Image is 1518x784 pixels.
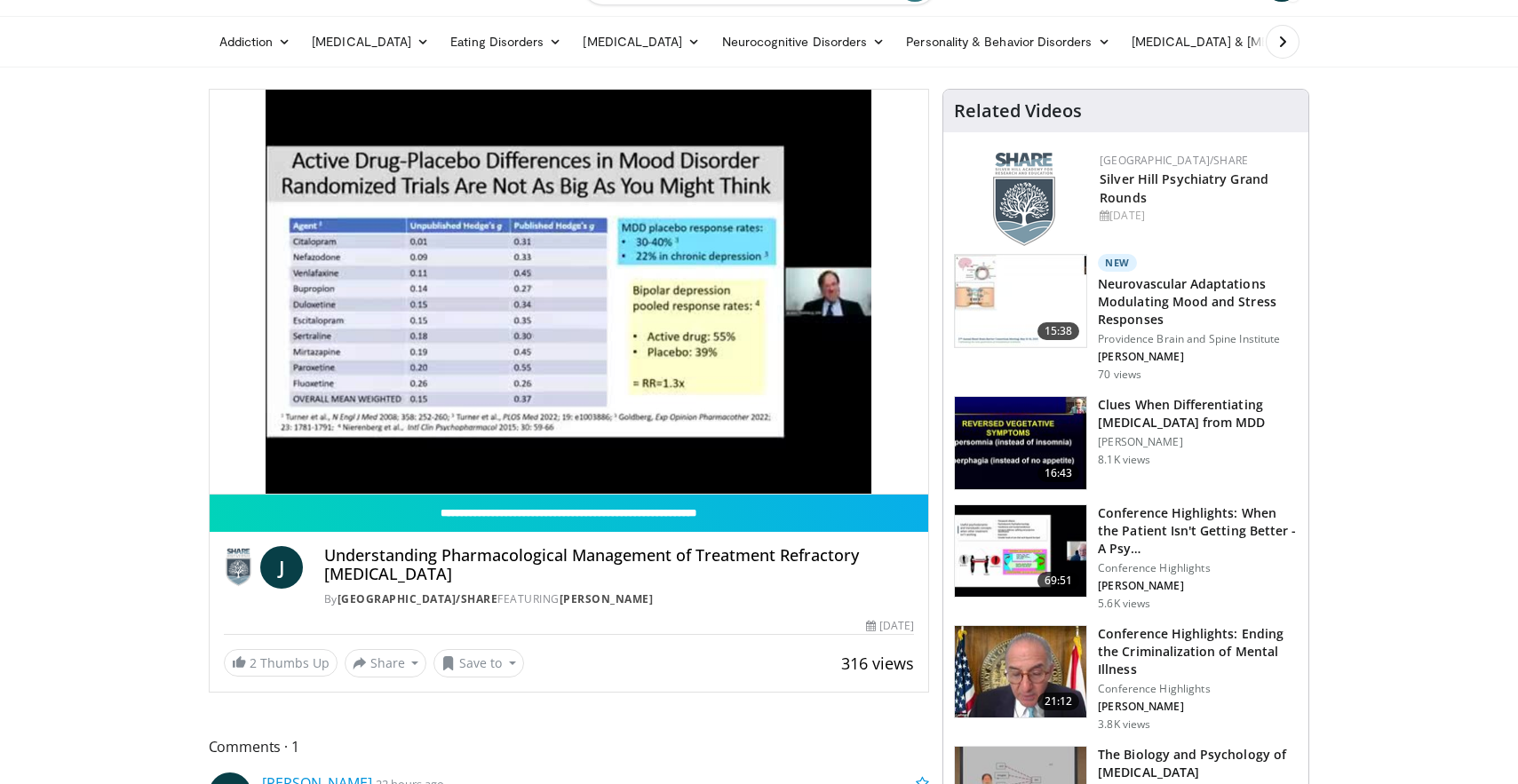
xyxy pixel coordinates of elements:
[866,618,914,634] div: [DATE]
[1100,208,1294,224] div: [DATE]
[954,625,1298,732] a: 21:12 Conference Highlights: Ending the Criminalization of Mental Illness Conference Highlights [...
[1098,275,1298,329] h3: Neurovascular Adaptations Modulating Mood and Stress Responses
[1098,350,1298,364] p: [PERSON_NAME]
[955,505,1086,598] img: 4362ec9e-0993-4580-bfd4-8e18d57e1d49.150x105_q85_crop-smart_upscale.jpg
[955,397,1086,489] img: a6520382-d332-4ed3-9891-ee688fa49237.150x105_q85_crop-smart_upscale.jpg
[1100,170,1268,206] a: Silver Hill Psychiatry Grand Rounds
[1098,368,1141,382] p: 70 views
[1121,24,1375,59] a: [MEDICAL_DATA] & [MEDICAL_DATA]
[1098,746,1298,781] h3: The Biology and Psychology of [MEDICAL_DATA]
[841,653,914,674] span: 316 views
[301,24,440,59] a: [MEDICAL_DATA]
[1098,435,1298,449] p: [PERSON_NAME]
[560,591,654,606] a: [PERSON_NAME]
[1098,254,1137,272] p: New
[224,546,253,589] img: Silver Hill Hospital/SHARE
[955,255,1086,347] img: 4562edde-ec7e-4758-8328-0659f7ef333d.150x105_q85_crop-smart_upscale.jpg
[1098,396,1298,432] h3: Clues When Differentiating [MEDICAL_DATA] from MDD
[209,24,302,59] a: Addiction
[1037,693,1080,710] span: 21:12
[210,90,929,495] video-js: Video Player
[954,254,1298,382] a: 15:38 New Neurovascular Adaptations Modulating Mood and Stress Responses Providence Brain and Spi...
[572,24,711,59] a: [MEDICAL_DATA]
[209,735,930,758] span: Comments 1
[1098,700,1298,714] p: [PERSON_NAME]
[260,546,303,589] a: J
[1098,579,1298,593] p: [PERSON_NAME]
[1098,332,1298,346] p: Providence Brain and Spine Institute
[955,626,1086,718] img: 1419e6f0-d69a-482b-b3ae-1573189bf46e.150x105_q85_crop-smart_upscale.jpg
[993,153,1055,246] img: f8aaeb6d-318f-4fcf-bd1d-54ce21f29e87.png.150x105_q85_autocrop_double_scale_upscale_version-0.2.png
[345,649,427,677] button: Share
[250,654,257,671] span: 2
[895,24,1120,59] a: Personality & Behavior Disorders
[1037,572,1080,590] span: 69:51
[1100,153,1248,168] a: [GEOGRAPHIC_DATA]/SHARE
[324,591,915,607] div: By FEATURING
[954,100,1082,122] h4: Related Videos
[954,504,1298,611] a: 69:51 Conference Highlights: When the Patient Isn't Getting Better - A Psy… Conference Highlights...
[1098,561,1298,575] p: Conference Highlights
[1037,322,1080,340] span: 15:38
[440,24,572,59] a: Eating Disorders
[1098,717,1150,732] p: 3.8K views
[224,649,338,677] a: 2 Thumbs Up
[324,546,915,584] h4: Understanding Pharmacological Management of Treatment Refractory [MEDICAL_DATA]
[1098,597,1150,611] p: 5.6K views
[954,396,1298,490] a: 16:43 Clues When Differentiating [MEDICAL_DATA] from MDD [PERSON_NAME] 8.1K views
[1098,504,1298,558] h3: Conference Highlights: When the Patient Isn't Getting Better - A Psy…
[433,649,524,677] button: Save to
[1037,464,1080,482] span: 16:43
[1098,682,1298,696] p: Conference Highlights
[338,591,498,606] a: [GEOGRAPHIC_DATA]/SHARE
[711,24,896,59] a: Neurocognitive Disorders
[1098,625,1298,678] h3: Conference Highlights: Ending the Criminalization of Mental Illness
[1098,453,1150,467] p: 8.1K views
